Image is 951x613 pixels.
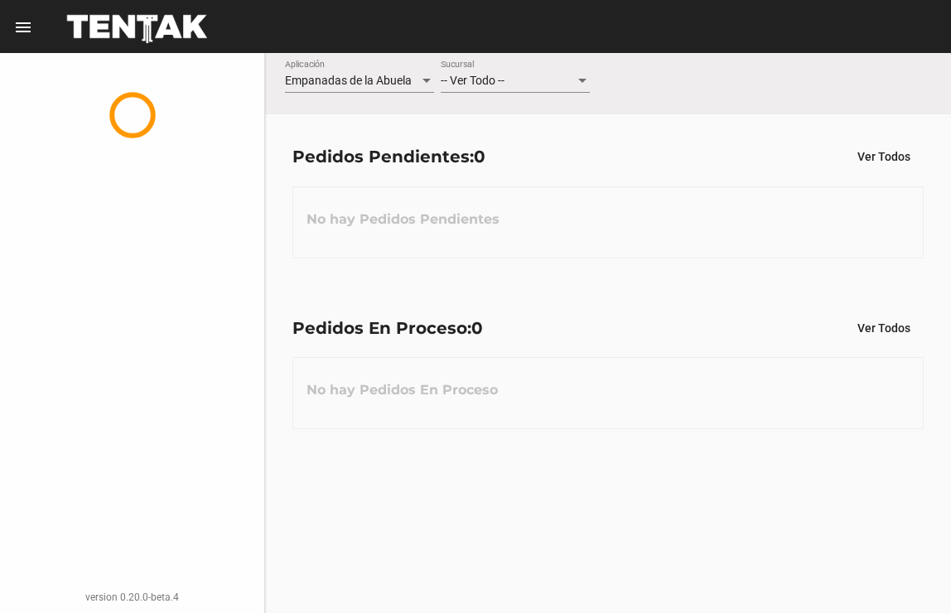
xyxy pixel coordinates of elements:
span: Empanadas de la Abuela [285,74,412,87]
span: 0 [474,147,485,167]
span: 0 [471,318,483,338]
span: Ver Todos [857,150,910,163]
div: Pedidos Pendientes: [292,143,485,170]
h3: No hay Pedidos Pendientes [293,195,513,244]
h3: No hay Pedidos En Proceso [293,365,511,415]
mat-icon: menu [13,17,33,37]
div: Pedidos En Proceso: [292,315,483,341]
span: -- Ver Todo -- [441,74,504,87]
span: Ver Todos [857,321,910,335]
button: Ver Todos [844,142,924,171]
button: Ver Todos [844,313,924,343]
div: version 0.20.0-beta.4 [13,589,251,606]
